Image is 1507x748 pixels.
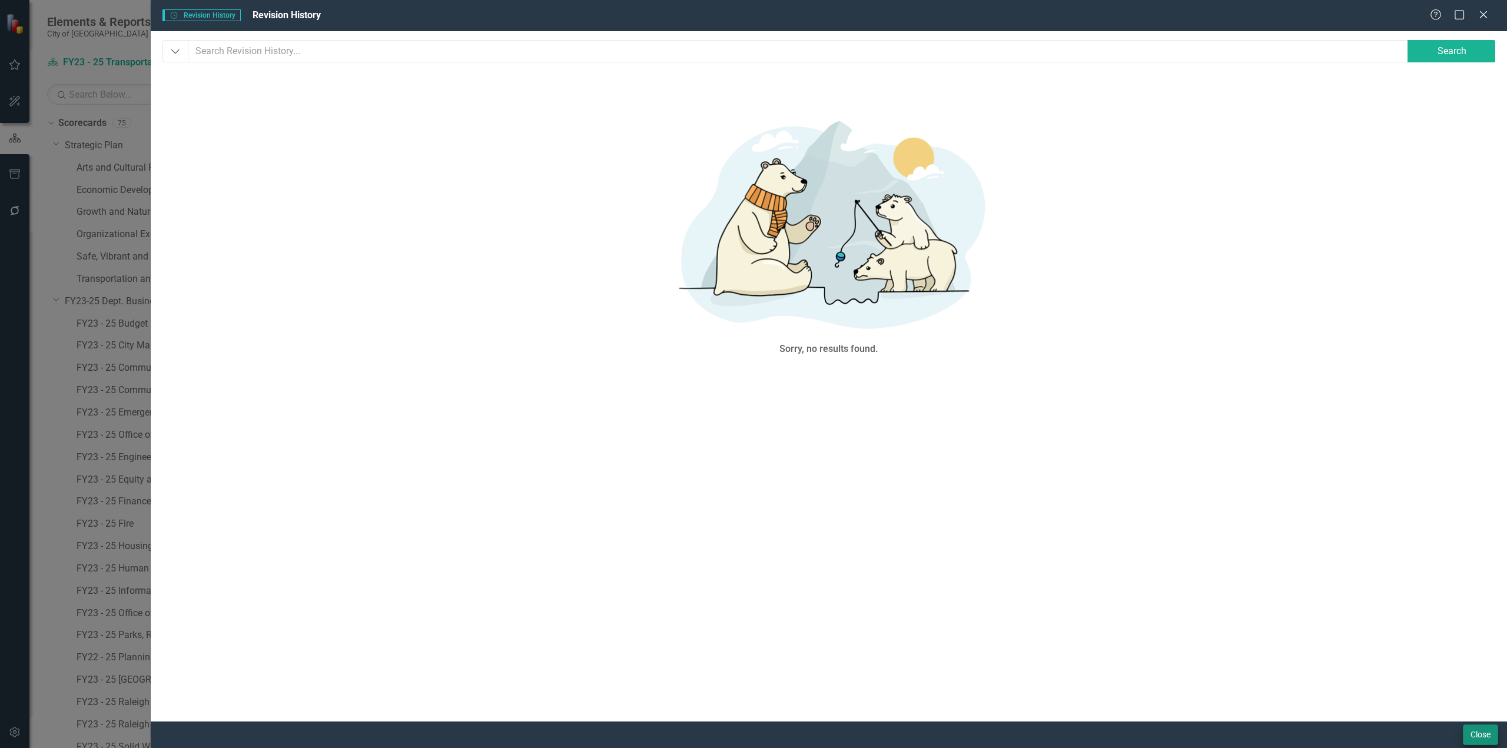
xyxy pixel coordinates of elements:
[1463,724,1498,745] button: Close
[253,9,321,21] span: Revision History
[779,343,878,356] div: Sorry, no results found.
[162,9,241,21] span: Revision History
[1408,40,1496,62] button: Search
[188,40,1409,62] input: Search Revision History...
[652,105,1005,340] img: No results found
